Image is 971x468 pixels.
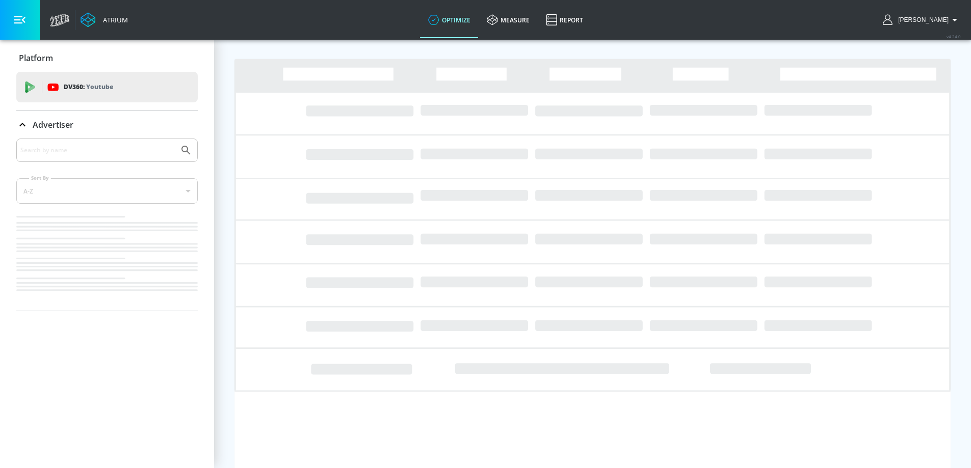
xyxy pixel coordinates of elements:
[479,2,538,38] a: measure
[883,14,961,26] button: [PERSON_NAME]
[16,139,198,311] div: Advertiser
[16,72,198,102] div: DV360: Youtube
[16,178,198,204] div: A-Z
[16,44,198,72] div: Platform
[64,81,113,93] p: DV360:
[99,15,128,24] div: Atrium
[420,2,479,38] a: optimize
[81,12,128,27] a: Atrium
[86,81,113,92] p: Youtube
[33,119,73,130] p: Advertiser
[20,144,175,157] input: Search by name
[29,175,51,181] label: Sort By
[894,16,949,23] span: login as: maria.victoria@groupm.com
[16,111,198,139] div: Advertiser
[947,34,961,39] span: v 4.24.0
[16,212,198,311] nav: list of Advertiser
[538,2,591,38] a: Report
[19,52,53,64] p: Platform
